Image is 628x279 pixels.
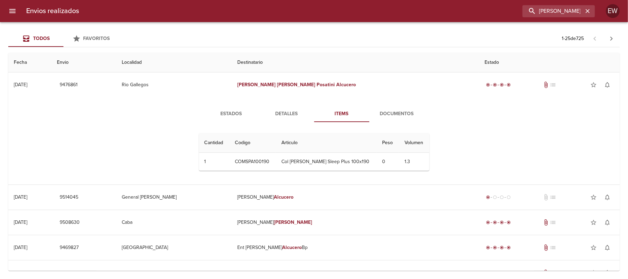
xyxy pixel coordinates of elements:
td: Ent [PERSON_NAME] Bp [232,235,479,260]
span: radio_button_checked [500,83,504,87]
th: Envio [51,53,116,72]
button: 9514045 [57,191,81,204]
span: No tiene documentos adjuntos [542,194,549,201]
span: No tiene pedido asociado [549,81,556,88]
td: [PERSON_NAME] [232,210,479,235]
span: Detalles [263,110,310,118]
button: Activar notificaciones [600,78,614,92]
span: radio_button_checked [486,195,490,199]
button: Agregar a favoritos [587,216,600,229]
div: Entregado [485,244,512,251]
span: 9476861 [60,81,78,89]
button: menu [4,3,21,19]
td: [GEOGRAPHIC_DATA] [116,235,232,260]
div: [DATE] [14,245,27,250]
em: [PERSON_NAME] [274,219,312,225]
span: Favoritos [83,36,110,41]
span: Tiene documentos adjuntos [542,269,549,276]
span: notifications_none [604,219,611,226]
table: Tabla de Items [199,133,429,171]
em: [PERSON_NAME] [277,82,315,88]
span: radio_button_checked [500,246,504,250]
p: 1 - 25 de 725 [562,35,584,42]
button: Activar notificaciones [600,241,614,255]
div: Entregado [485,219,512,226]
span: 9514045 [60,193,78,202]
span: radio_button_checked [486,220,490,225]
span: radio_button_checked [507,246,511,250]
span: radio_button_checked [493,246,497,250]
span: Documentos [373,110,420,118]
span: star_border [590,219,597,226]
em: Alcucero [274,194,293,200]
td: 1 [199,153,230,171]
span: radio_button_checked [486,246,490,250]
span: radio_button_checked [507,83,511,87]
span: notifications_none [604,244,611,251]
td: COMSPA100190 [229,153,276,171]
span: star_border [590,244,597,251]
span: radio_button_checked [493,220,497,225]
th: Fecha [8,53,51,72]
th: Codigo [229,133,276,153]
button: Agregar a favoritos [587,78,600,92]
span: notifications_none [604,194,611,201]
td: Col [PERSON_NAME] Sleep Plus 100x190 [276,153,377,171]
button: Activar notificaciones [600,190,614,204]
em: Alcucero [336,82,356,88]
div: [DATE] [14,270,27,276]
span: 9508630 [60,218,80,227]
td: Rio Gallegos [116,72,232,97]
em: [PERSON_NAME] [274,270,312,276]
div: Tabs Envios [8,30,119,47]
span: radio_button_checked [493,83,497,87]
th: Destinatario [232,53,479,72]
span: radio_button_unchecked [493,195,497,199]
span: Items [318,110,365,118]
td: 1.3 [399,153,429,171]
span: star_border [590,81,597,88]
em: [PERSON_NAME] [238,82,276,88]
div: Entregado [485,269,512,276]
div: [DATE] [14,194,27,200]
button: 9469827 [57,241,81,254]
span: radio_button_checked [507,220,511,225]
div: EW [606,4,620,18]
span: notifications_none [604,269,611,276]
span: radio_button_checked [486,83,490,87]
span: Tiene documentos adjuntos [542,244,549,251]
span: star_border [590,194,597,201]
th: Peso [377,133,399,153]
span: 9512875 [60,269,78,277]
th: Cantidad [199,133,230,153]
span: No tiene pedido asociado [549,244,556,251]
div: Tabs detalle de guia [204,106,425,122]
button: Agregar a favoritos [587,190,600,204]
em: Alcucero [282,245,302,250]
span: notifications_none [604,81,611,88]
button: Agregar a favoritos [587,241,600,255]
td: 0 [377,153,399,171]
td: General [PERSON_NAME] [116,185,232,210]
div: Generado [485,194,512,201]
span: radio_button_unchecked [500,195,504,199]
div: Entregado [485,81,512,88]
span: Tiene documentos adjuntos [542,219,549,226]
div: [DATE] [14,219,27,225]
em: Posatini [317,82,335,88]
h6: Envios realizados [26,6,79,17]
th: Volumen [399,133,429,153]
span: 9469827 [60,243,79,252]
th: Articulo [276,133,377,153]
div: [DATE] [14,82,27,88]
span: star_border [590,269,597,276]
span: radio_button_checked [500,220,504,225]
td: [PERSON_NAME] [232,185,479,210]
span: radio_button_unchecked [507,195,511,199]
th: Estado [479,53,620,72]
span: No tiene pedido asociado [549,269,556,276]
input: buscar [522,5,583,17]
td: Caba [116,210,232,235]
button: 9508630 [57,216,82,229]
button: 9476861 [57,79,80,91]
